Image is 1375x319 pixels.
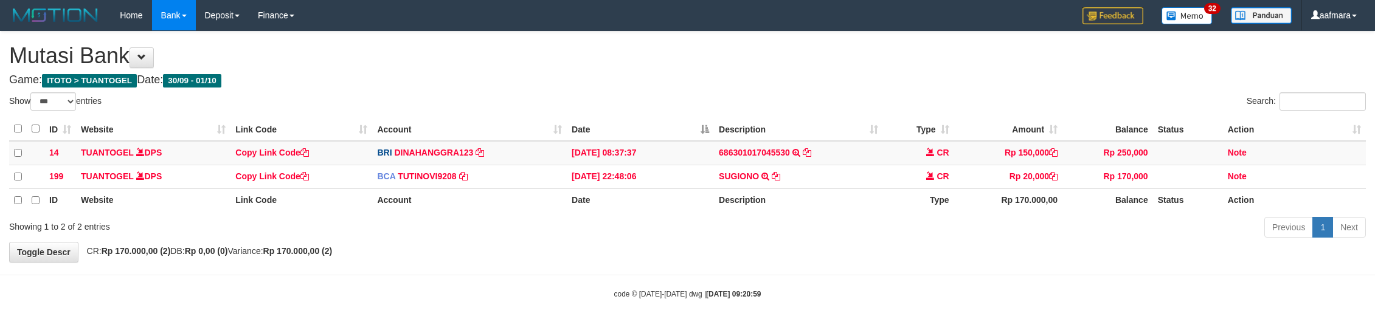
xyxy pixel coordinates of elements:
[567,165,714,188] td: [DATE] 22:48:06
[1049,171,1058,181] a: Copy Rp 20,000 to clipboard
[1082,7,1143,24] img: Feedback.jpg
[9,44,1366,68] h1: Mutasi Bank
[1312,217,1333,238] a: 1
[230,188,372,212] th: Link Code
[476,148,484,157] a: Copy DINAHANGGRA123 to clipboard
[719,148,790,157] a: 686301017045530
[81,246,333,256] span: CR: DB: Variance:
[954,188,1062,212] th: Rp 170.000,00
[163,74,221,87] span: 30/09 - 01/10
[937,148,949,157] span: CR
[1231,7,1292,24] img: panduan.png
[614,290,761,298] small: code © [DATE]-[DATE] dwg |
[937,171,949,181] span: CR
[1264,217,1313,238] a: Previous
[44,188,76,212] th: ID
[1153,188,1223,212] th: Status
[883,117,954,141] th: Type: activate to sort column ascending
[954,165,1062,188] td: Rp 20,000
[1153,117,1223,141] th: Status
[230,117,372,141] th: Link Code: activate to sort column ascending
[772,171,780,181] a: Copy SUGIONO to clipboard
[30,92,76,111] select: Showentries
[1280,92,1366,111] input: Search:
[44,117,76,141] th: ID: activate to sort column ascending
[1049,148,1058,157] a: Copy Rp 150,000 to clipboard
[394,148,473,157] a: DINAHANGGRA123
[1223,117,1366,141] th: Action: activate to sort column ascending
[377,171,395,181] span: BCA
[9,92,102,111] label: Show entries
[235,171,309,181] a: Copy Link Code
[1228,148,1247,157] a: Note
[803,148,811,157] a: Copy 686301017045530 to clipboard
[714,188,883,212] th: Description
[719,171,759,181] a: SUGIONO
[1062,141,1153,165] td: Rp 250,000
[9,6,102,24] img: MOTION_logo.png
[1204,3,1221,14] span: 32
[9,242,78,262] a: Toggle Descr
[567,141,714,165] td: [DATE] 08:37:37
[9,74,1366,86] h4: Game: Date:
[954,117,1062,141] th: Amount: activate to sort column ascending
[81,148,134,157] a: TUANTOGEL
[377,148,392,157] span: BRI
[81,171,134,181] a: TUANTOGEL
[76,188,230,212] th: Website
[42,74,137,87] span: ITOTO > TUANTOGEL
[1062,188,1153,212] th: Balance
[76,165,230,188] td: DPS
[567,188,714,212] th: Date
[714,117,883,141] th: Description: activate to sort column ascending
[1062,165,1153,188] td: Rp 170,000
[235,148,309,157] a: Copy Link Code
[567,117,714,141] th: Date: activate to sort column descending
[706,290,761,298] strong: [DATE] 09:20:59
[1223,188,1366,212] th: Action
[1247,92,1366,111] label: Search:
[372,117,567,141] th: Account: activate to sort column ascending
[459,171,468,181] a: Copy TUTINOVI9208 to clipboard
[9,216,564,233] div: Showing 1 to 2 of 2 entries
[1162,7,1213,24] img: Button%20Memo.svg
[372,188,567,212] th: Account
[49,171,63,181] span: 199
[76,141,230,165] td: DPS
[1332,217,1366,238] a: Next
[1062,117,1153,141] th: Balance
[76,117,230,141] th: Website: activate to sort column ascending
[49,148,59,157] span: 14
[102,246,171,256] strong: Rp 170.000,00 (2)
[1228,171,1247,181] a: Note
[185,246,228,256] strong: Rp 0,00 (0)
[954,141,1062,165] td: Rp 150,000
[263,246,333,256] strong: Rp 170.000,00 (2)
[883,188,954,212] th: Type
[398,171,456,181] a: TUTINOVI9208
